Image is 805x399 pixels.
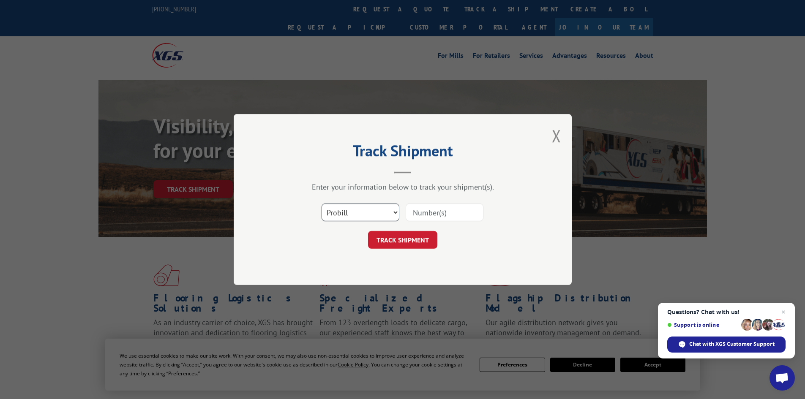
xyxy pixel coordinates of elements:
[276,145,529,161] h2: Track Shipment
[552,125,561,147] button: Close modal
[770,365,795,391] div: Open chat
[689,340,775,348] span: Chat with XGS Customer Support
[667,322,738,328] span: Support is online
[406,204,483,221] input: Number(s)
[778,307,789,317] span: Close chat
[368,231,437,249] button: TRACK SHIPMENT
[667,309,786,315] span: Questions? Chat with us!
[667,337,786,353] div: Chat with XGS Customer Support
[276,182,529,192] div: Enter your information below to track your shipment(s).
